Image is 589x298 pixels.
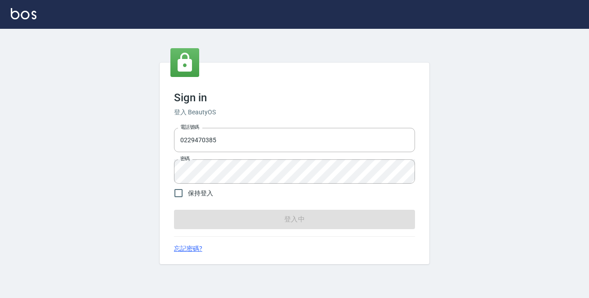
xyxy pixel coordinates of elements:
[174,244,202,253] a: 忘記密碼?
[180,124,199,131] label: 電話號碼
[188,189,213,198] span: 保持登入
[174,91,415,104] h3: Sign in
[174,108,415,117] h6: 登入 BeautyOS
[11,8,36,19] img: Logo
[180,155,190,162] label: 密碼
